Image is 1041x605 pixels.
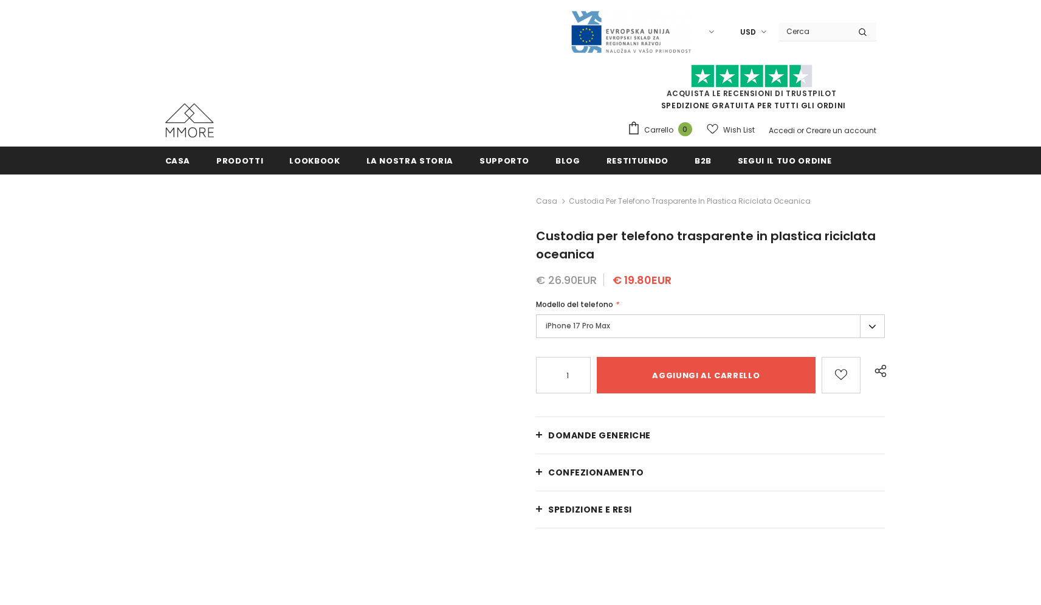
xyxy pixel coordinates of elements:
[536,417,885,454] a: Domande generiche
[570,10,692,54] img: Javni Razpis
[536,314,885,338] label: iPhone 17 Pro Max
[536,194,557,209] a: Casa
[667,88,837,99] a: Acquista le recensioni di TrustPilot
[165,155,191,167] span: Casa
[165,103,214,137] img: Casi MMORE
[627,70,876,111] span: SPEDIZIONE GRATUITA PER TUTTI GLI ORDINI
[366,155,453,167] span: La nostra storia
[165,147,191,174] a: Casa
[691,64,813,88] img: Fidati di Pilot Stars
[779,22,849,40] input: Search Site
[479,155,529,167] span: supporto
[707,119,755,140] a: Wish List
[738,155,831,167] span: Segui il tuo ordine
[613,272,672,288] span: € 19.80EUR
[536,491,885,528] a: Spedizione e resi
[606,147,668,174] a: Restituendo
[570,26,692,36] a: Javni Razpis
[597,357,815,393] input: Aggiungi al carrello
[536,272,597,288] span: € 26.90EUR
[555,155,580,167] span: Blog
[695,155,712,167] span: B2B
[769,125,795,136] a: Accedi
[644,124,673,136] span: Carrello
[548,503,632,516] span: Spedizione e resi
[548,466,644,479] span: CONFEZIONAMENTO
[740,26,756,38] span: USD
[738,147,831,174] a: Segui il tuo ordine
[479,147,529,174] a: supporto
[806,125,876,136] a: Creare un account
[555,147,580,174] a: Blog
[723,124,755,136] span: Wish List
[678,122,692,136] span: 0
[366,147,453,174] a: La nostra storia
[289,147,340,174] a: Lookbook
[606,155,668,167] span: Restituendo
[548,429,651,441] span: Domande generiche
[289,155,340,167] span: Lookbook
[536,454,885,491] a: CONFEZIONAMENTO
[797,125,804,136] span: or
[536,299,613,309] span: Modello del telefono
[569,194,811,209] span: Custodia per telefono trasparente in plastica riciclata oceanica
[536,227,876,263] span: Custodia per telefono trasparente in plastica riciclata oceanica
[216,155,263,167] span: Prodotti
[216,147,263,174] a: Prodotti
[695,147,712,174] a: B2B
[627,121,698,139] a: Carrello 0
